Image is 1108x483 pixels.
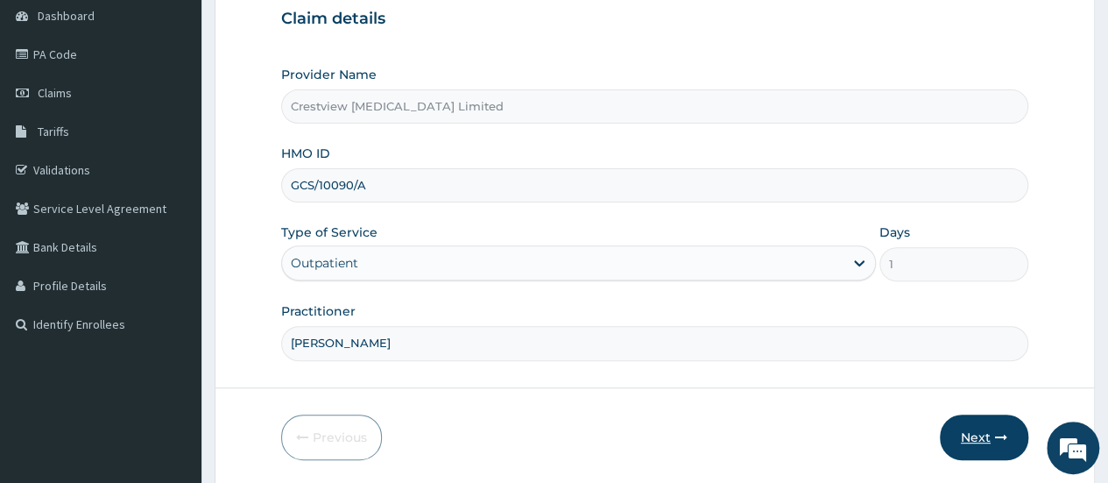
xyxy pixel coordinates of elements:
[281,168,1028,202] input: Enter HMO ID
[38,124,69,139] span: Tariffs
[281,224,378,241] label: Type of Service
[281,415,382,460] button: Previous
[291,254,358,272] div: Outpatient
[32,88,71,131] img: d_794563401_company_1708531726252_794563401
[281,10,1028,29] h3: Claim details
[281,302,356,320] label: Practitioner
[38,85,72,101] span: Claims
[940,415,1028,460] button: Next
[91,98,294,121] div: Chat with us now
[9,308,334,369] textarea: Type your message and hit 'Enter'
[281,145,330,162] label: HMO ID
[287,9,329,51] div: Minimize live chat window
[102,135,242,312] span: We're online!
[38,8,95,24] span: Dashboard
[281,326,1028,360] input: Enter Name
[879,224,910,241] label: Days
[281,66,377,83] label: Provider Name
